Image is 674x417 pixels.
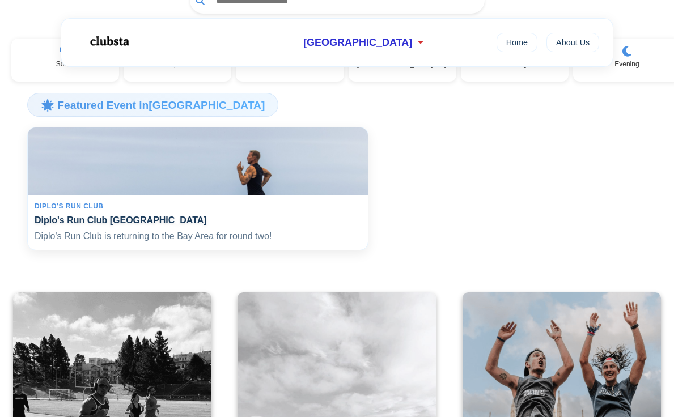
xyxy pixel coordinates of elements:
[35,230,361,242] p: Diplo's Run Club is returning to the Bay Area for round two!
[303,37,412,49] span: [GEOGRAPHIC_DATA]
[546,33,599,52] a: About Us
[23,126,373,197] img: Diplo's Run Club San Francisco
[75,27,143,56] img: Logo
[35,215,361,225] h4: Diplo's Run Club [GEOGRAPHIC_DATA]
[35,202,361,210] div: Diplo's Run Club
[497,33,537,52] a: Home
[27,93,278,117] h3: 🌟 Featured Event in [GEOGRAPHIC_DATA]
